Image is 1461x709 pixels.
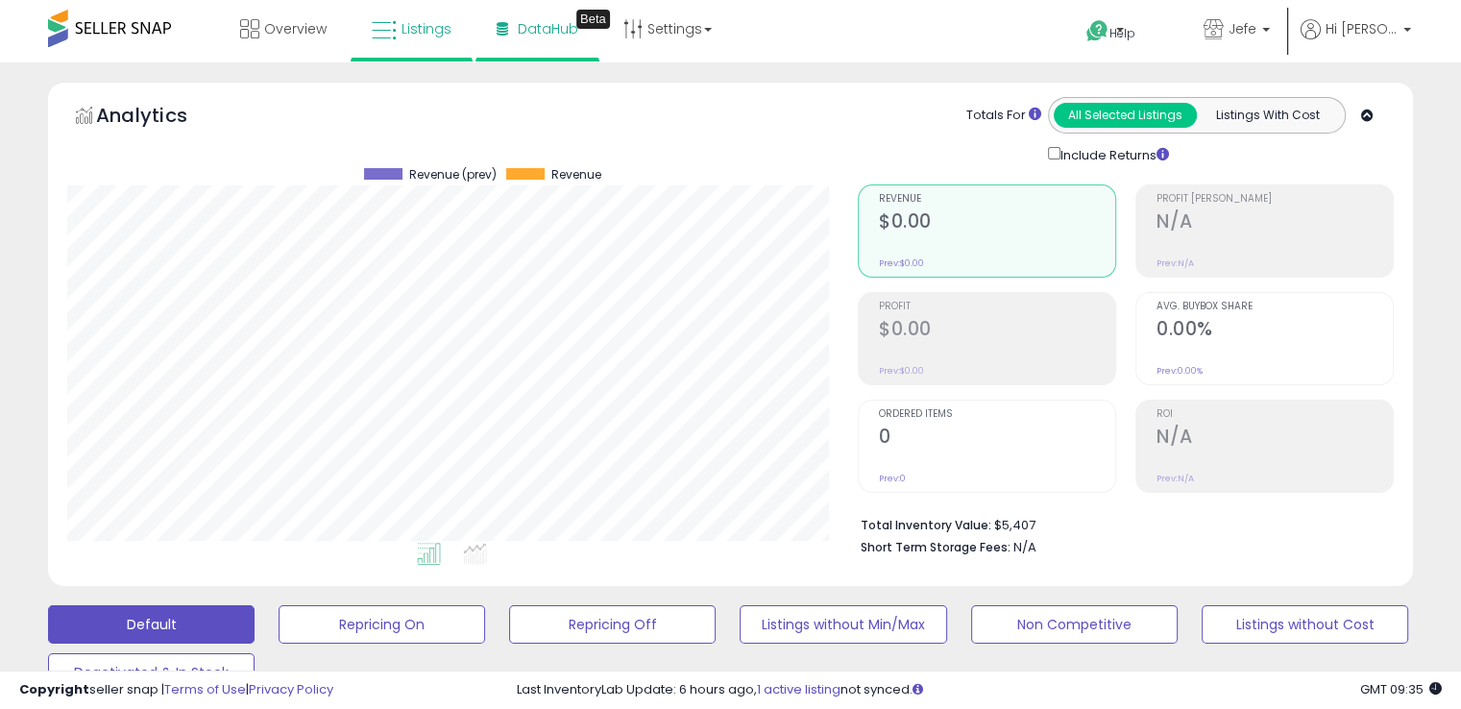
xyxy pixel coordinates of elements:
[509,605,716,644] button: Repricing Off
[409,168,497,182] span: Revenue (prev)
[1301,19,1411,62] a: Hi [PERSON_NAME]
[1085,19,1109,43] i: Get Help
[879,210,1115,236] h2: $0.00
[19,681,333,699] div: seller snap | |
[757,680,840,698] a: 1 active listing
[1157,318,1393,344] h2: 0.00%
[1326,19,1398,38] span: Hi [PERSON_NAME]
[551,168,601,182] span: Revenue
[861,517,991,533] b: Total Inventory Value:
[164,680,246,698] a: Terms of Use
[1054,103,1197,128] button: All Selected Listings
[1229,19,1256,38] span: Jefe
[249,680,333,698] a: Privacy Policy
[48,653,255,692] button: Deactivated & In Stock
[518,19,578,38] span: DataHub
[879,302,1115,312] span: Profit
[1157,365,1203,377] small: Prev: 0.00%
[517,681,1442,699] div: Last InventoryLab Update: 6 hours ago, not synced.
[1202,605,1408,644] button: Listings without Cost
[1360,680,1442,698] span: 2025-09-17 09:35 GMT
[879,318,1115,344] h2: $0.00
[1157,210,1393,236] h2: N/A
[879,194,1115,205] span: Revenue
[96,102,225,134] h5: Analytics
[19,680,89,698] strong: Copyright
[264,19,327,38] span: Overview
[48,605,255,644] button: Default
[402,19,451,38] span: Listings
[879,409,1115,420] span: Ordered Items
[1157,194,1393,205] span: Profit [PERSON_NAME]
[1071,5,1173,62] a: Help
[1109,25,1135,41] span: Help
[879,257,924,269] small: Prev: $0.00
[1034,143,1192,165] div: Include Returns
[1157,302,1393,312] span: Avg. Buybox Share
[1196,103,1339,128] button: Listings With Cost
[576,10,610,29] div: Tooltip anchor
[1157,473,1194,484] small: Prev: N/A
[879,473,906,484] small: Prev: 0
[879,365,924,377] small: Prev: $0.00
[1157,426,1393,452] h2: N/A
[740,605,946,644] button: Listings without Min/Max
[971,605,1178,644] button: Non Competitive
[879,426,1115,452] h2: 0
[1157,409,1393,420] span: ROI
[1157,257,1194,269] small: Prev: N/A
[861,539,1011,555] b: Short Term Storage Fees:
[861,512,1379,535] li: $5,407
[1013,538,1036,556] span: N/A
[966,107,1041,125] div: Totals For
[279,605,485,644] button: Repricing On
